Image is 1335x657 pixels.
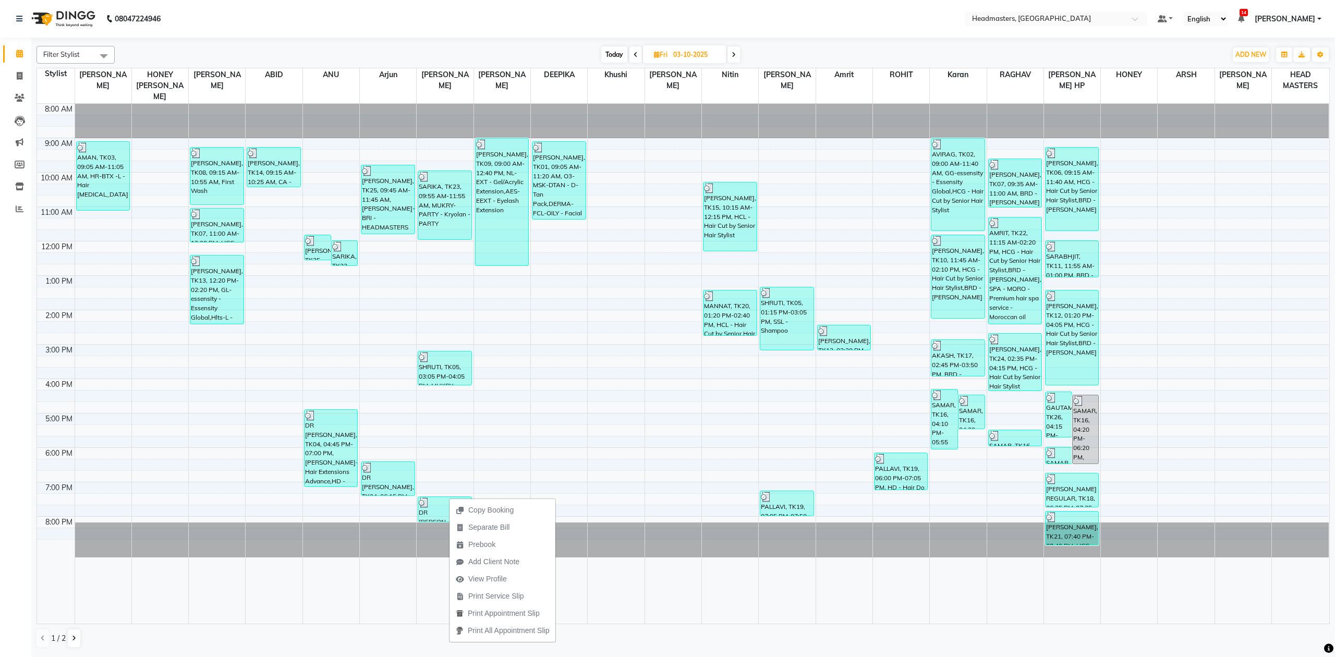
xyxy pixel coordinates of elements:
div: [PERSON_NAME], TK06, 09:15 AM-11:40 AM, HCG - Hair Cut by Senior Hair Stylist,BRD - [PERSON_NAME] [1046,148,1099,230]
span: [PERSON_NAME] [645,68,701,92]
div: [PERSON_NAME], TK08, 09:15 AM-10:55 AM, First Wash [190,148,244,204]
div: DR [PERSON_NAME], TK04, 06:15 PM-07:15 PM, MUMAC-PARTY - MAC - PARTY [361,462,415,495]
span: 1 / 2 [51,633,66,644]
input: 2025-10-03 [670,47,722,63]
div: AKASH, TK17, 02:45 PM-03:50 PM, BRD - [PERSON_NAME] [931,340,985,376]
div: 4:00 PM [43,379,75,390]
span: [PERSON_NAME] [417,68,473,92]
div: 1:00 PM [43,276,75,287]
span: Today [601,46,627,63]
div: 3:00 PM [43,345,75,356]
span: Arjun [360,68,416,81]
div: 7:00 PM [43,482,75,493]
div: SARIKA, TK23, 09:55 AM-11:55 AM, MUKRY-PARTY - Kryolan - PARTY [418,171,471,239]
span: Prebook [468,539,495,550]
span: Copy Booking [468,505,514,516]
div: AVIRAG, TK02, 09:00 AM-11:40 AM, GG-essensity - Essensity Global,HCG - Hair Cut by Senior Hair St... [931,139,985,230]
img: printapt.png [456,610,464,617]
span: Print Appointment Slip [468,608,540,619]
span: View Profile [468,574,507,585]
div: [PERSON_NAME], TK13, 12:20 PM-02:20 PM, GL-essensity - Essensity Global,Hlts-L - Highlights (₹8000) [190,256,244,324]
div: [PERSON_NAME], TK24, 02:35 PM-04:15 PM, HCG - Hair Cut by Senior Hair Stylist [989,334,1042,391]
div: SARABHJIT, TK11, 11:55 AM-01:00 PM, BRD - [PERSON_NAME] [1046,241,1099,277]
div: SAMAR, TK16, 04:20 PM-05:20 PM, HCG - Hair Cut by Senior Hair Stylist [958,395,985,429]
div: 12:00 PM [39,241,75,252]
span: Filter Stylist [43,50,80,58]
span: Khushi [588,68,644,81]
span: ANU [303,68,359,81]
span: Print Service Slip [468,591,524,602]
div: 5:00 PM [43,413,75,424]
div: SAMAR, TK16, 05:50 PM-06:20 PM, HCG-B - BABY BOY HAIR CUT [1046,447,1072,464]
div: 11:00 AM [39,207,75,218]
span: Print All Appointment Slip [468,625,549,636]
div: SAMAR, TK16, 04:10 PM-05:55 PM, HCG - Hair Cut by Senior Hair Stylist (₹600),BRD - [PERSON_NAME] ... [931,390,957,449]
div: [PERSON_NAME], TK10, 11:45 AM-02:10 PM, HCG - Hair Cut by Senior Hair Stylist,BRD - [PERSON_NAME] [931,235,985,318]
div: [PERSON_NAME], TK25, 09:45 AM-11:45 AM, [PERSON_NAME]-BRI - HEADMASTERS SIGNATURE - BRIDAL [361,165,415,234]
div: 8:00 PM [43,517,75,528]
span: ROHIT [873,68,929,81]
div: [PERSON_NAME], TK14, 09:15 AM-10:25 AM, CA - Chemical Advance [247,148,300,187]
div: AMAN, TK03, 09:05 AM-11:05 AM, HR-BTX -L - Hair [MEDICAL_DATA] [77,142,130,210]
span: [PERSON_NAME] [474,68,530,92]
span: ADD NEW [1235,51,1266,58]
span: [PERSON_NAME] [1255,14,1315,25]
div: [PERSON_NAME] REGULAR, TK18, 06:35 PM-07:35 PM, HCG - Hair Cut by Senior Hair Stylist [1046,473,1099,507]
span: DEEPIKA [531,68,587,81]
span: Karan [930,68,986,81]
div: [PERSON_NAME], TK07, 11:00 AM-12:00 PM, HCG - Hair Cut by Senior Hair Stylist [190,209,244,242]
div: Stylist [37,68,75,79]
div: MANNAT, TK20, 01:20 PM-02:40 PM, HCL - Hair Cut by Senior Hair Stylist [703,290,757,335]
div: [PERSON_NAME], TK13, 02:20 PM-03:05 PM, SWM - Shampoo with Mask [818,325,871,350]
div: GAUTAM,, TK26, 04:15 PM-05:35 PM, HCG - Hair Cut by Senior Hair Stylist [1046,392,1072,437]
div: [PERSON_NAME], TK09, 09:00 AM-12:40 PM, NL-EXT - Gel/Acrylic Extension,AES-EEXT - Eyelash Extension [476,139,529,265]
div: DR [PERSON_NAME], TK04, 07:15 PM-08:00 PM, HD - Hair Do [418,497,471,521]
div: [PERSON_NAME], TK01, 09:05 AM-11:20 AM, O3-MSK-DTAN - D-Tan Pack,DERMA-FCL-OILY - Facial - Clear ... [532,142,586,219]
span: Nitin [702,68,758,81]
div: [PERSON_NAME], TK25, 11:45 AM-12:30 PM, HD - Hair Do [305,235,331,260]
span: Separate Bill [468,522,509,533]
div: SAMAR, TK16, 05:20 PM-05:50 PM, HCG-B - BABY BOY HAIR CUT [989,430,1042,446]
span: RAGHAV [987,68,1043,81]
div: 8:00 AM [43,104,75,115]
span: ARSH [1158,68,1214,81]
span: HEAD MASTERS [1272,68,1329,92]
div: 10:00 AM [39,173,75,184]
span: [PERSON_NAME] [1215,68,1271,92]
span: Add Client Note [468,556,519,567]
span: Fri [651,51,670,58]
span: [PERSON_NAME] HP [1044,68,1100,92]
span: ABID [246,68,302,81]
div: DR [PERSON_NAME], TK04, 04:45 PM-07:00 PM, [PERSON_NAME]-Hair Extensions Advance,HD - Hair Do [305,410,358,486]
span: HONEY [PERSON_NAME] [132,68,188,103]
span: [PERSON_NAME] [75,68,131,92]
div: 6:00 PM [43,448,75,459]
span: HONEY [1101,68,1157,81]
div: SHRUTI, TK05, 03:05 PM-04:05 PM, MUKRY-PARTY - Kryolan - PARTY [418,351,471,385]
span: Amrit [816,68,872,81]
a: 14 [1238,14,1244,23]
img: logo [27,4,98,33]
div: AMRIT, TK22, 11:15 AM-02:20 PM, HCG - Hair Cut by Senior Hair Stylist,BRD - [PERSON_NAME],H-SPA -... [989,217,1042,324]
b: 08047224946 [115,4,161,33]
div: SHRUTI, TK05, 01:15 PM-03:05 PM, SSL - Shampoo [760,287,814,350]
div: PALLAVI, TK19, 06:00 PM-07:05 PM, HD - Hair Do [875,453,928,490]
div: [PERSON_NAME], TK12, 01:20 PM-04:05 PM, HCG - Hair Cut by Senior Hair Stylist,BRD - [PERSON_NAME] [1046,290,1099,385]
div: SARIKA, TK23, 11:55 AM-12:40 PM, HD - Hair Do [332,241,358,265]
div: [PERSON_NAME], TK07, 09:35 AM-11:00 AM, BRD - [PERSON_NAME] [989,159,1042,207]
span: [PERSON_NAME] [189,68,245,92]
div: [PERSON_NAME], TK21, 07:40 PM-08:40 PM, HCG - Hair Cut by Senior Hair Stylist [1046,512,1099,545]
div: 2:00 PM [43,310,75,321]
div: [PERSON_NAME], TK15, 10:15 AM-12:15 PM, HCL - Hair Cut by Senior Hair Stylist [703,182,757,251]
div: 9:00 AM [43,138,75,149]
div: SAMAR, TK16, 04:20 PM-06:20 PM, HCG - Hair Cut by Senior Hair Stylist [1073,395,1099,464]
img: printall.png [456,627,464,635]
span: [PERSON_NAME] [759,68,815,92]
span: 14 [1240,9,1248,16]
button: ADD NEW [1233,47,1269,62]
div: PALLAVI, TK19, 07:05 PM-07:50 PM, BD - Blow dry [760,491,814,516]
